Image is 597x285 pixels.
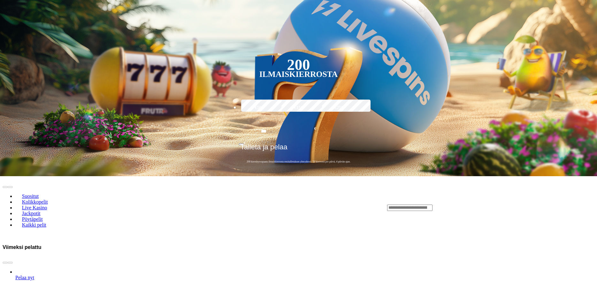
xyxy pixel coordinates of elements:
a: Jackpotit [15,208,47,218]
span: Talleta ja pelaa [241,143,287,156]
button: next slide [8,262,13,264]
h3: Viimeksi pelattu [3,244,42,250]
span: € [244,141,246,145]
div: 200 [287,61,310,69]
span: Kolikkopelit [19,199,50,205]
label: €50 [240,99,277,117]
button: Talleta ja pelaa [239,143,358,156]
button: prev slide [3,186,8,188]
label: €150 [280,99,317,117]
a: Suositut [15,191,45,201]
a: Kolikkopelit [15,197,54,206]
a: Invictus [15,275,34,280]
span: € [314,126,316,132]
span: Pelaa nyt [15,275,34,280]
div: Ilmaiskierrosta [259,71,338,78]
span: Kaikki pelit [19,222,49,228]
span: Live Kasino [19,205,50,210]
a: Pöytäpelit [15,214,49,224]
button: prev slide [3,262,8,264]
span: Suositut [19,193,41,199]
span: 200 kierrätysvapaata ilmaiskierrosta ensitalletuksen yhteydessä. 50 kierrosta per päivä, 4 päivän... [239,160,358,163]
span: Pöytäpelit [19,216,45,222]
input: Search [387,205,432,211]
label: €250 [320,99,357,117]
a: Live Kasino [15,203,54,212]
span: Jackpotit [19,211,43,216]
header: Lobby [3,176,594,239]
nav: Lobby [3,183,374,233]
a: Kaikki pelit [15,220,53,229]
button: next slide [8,186,13,188]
